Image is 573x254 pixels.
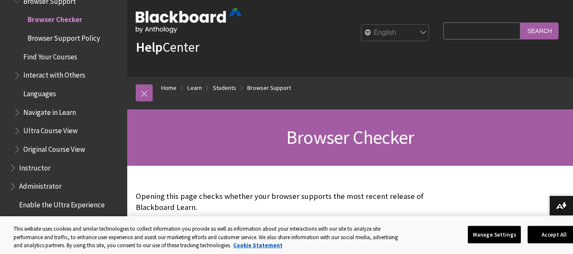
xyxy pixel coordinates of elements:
button: Manage Settings [468,226,521,243]
img: Blackboard by Anthology [136,8,242,33]
div: This website uses cookies and similar technologies to collect information you provide as well as ... [14,225,401,250]
span: Interact with Others [23,68,85,80]
span: Browser Support Policy [28,31,100,42]
span: Enable the Ultra Experience [19,198,105,209]
input: Search [520,22,559,39]
span: Administrator [19,179,61,191]
a: Students [213,83,236,93]
a: Home [161,83,176,93]
a: Browser Support [247,83,291,93]
span: Browser Checker [286,126,414,149]
span: Languages [23,87,56,98]
span: Ultra Course View [23,124,78,135]
p: Opening this page checks whether your browser supports the most recent release of Blackboard Learn. [136,191,439,213]
a: HelpCenter [136,39,199,56]
span: Original Course View [23,142,85,154]
span: Navigate in Learn [23,105,76,117]
select: Site Language Selector [361,25,429,42]
span: Browser Checker [28,13,82,24]
span: Find Your Courses [23,50,77,61]
strong: Help [136,39,162,56]
span: Instructor [19,161,50,172]
a: Learn [187,83,202,93]
a: More information about your privacy, opens in a new tab [233,242,282,249]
